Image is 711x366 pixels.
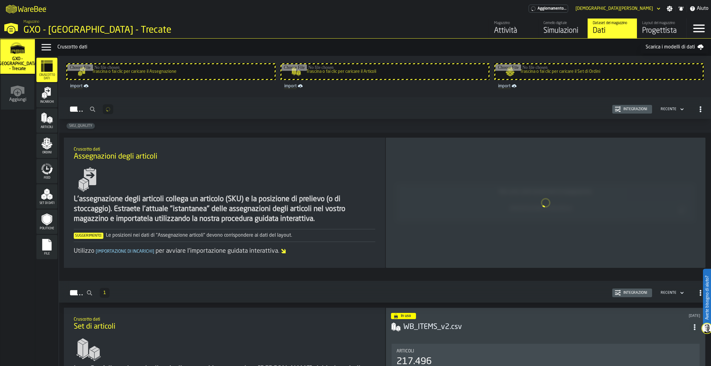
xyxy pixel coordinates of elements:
span: Aggiornamento... [538,6,567,11]
div: DropdownMenuValue-4 [658,289,685,297]
div: Updated: 11/07/2025, 00:29:20 Created: 09/07/2025, 17:25:46 [559,314,700,318]
div: Gemello digitale [543,21,583,25]
div: GXO - [GEOGRAPHIC_DATA] - Trecate [23,25,190,36]
a: link-to-/wh/i/7274009e-5361-4e21-8e36-7045ee840609/feed/ [489,19,538,38]
div: ButtonLoadMore-Caricamento...-Precedente-Primo-Ultimo [100,104,116,114]
span: Aggiungi [9,97,26,102]
li: menu Ordini [36,134,57,158]
div: Utilizzo per avviare l'importazione guidata interattiva. [74,247,375,256]
span: ] [153,249,154,254]
label: button-toggle-Impostazioni [664,6,675,12]
div: DropdownMenuValue-4 [661,107,676,111]
span: 1 [103,291,106,295]
div: Title [397,349,695,354]
li: menu Politiche [36,210,57,234]
div: status-4 2 [391,313,416,319]
a: link-to-/wh/i/7274009e-5361-4e21-8e36-7045ee840609/import/items/ [282,82,489,90]
label: button-toggle-Aiuto [687,5,711,12]
div: ButtonLoadMore-Per saperne di più-Precedente-Primo-Ultimo [97,288,112,298]
div: Progettista [642,26,681,36]
a: link-to-/wh/i/7274009e-5361-4e21-8e36-7045ee840609/import/orders/ [496,82,702,90]
div: title-Assegnazioni degli articoli [69,143,380,165]
div: ItemListCard- [64,138,385,268]
h2: button-Incarichi [59,97,711,119]
input: Trascina o fai clic per caricare il Articoli [281,64,489,79]
a: link-to-/wh/i/7274009e-5361-4e21-8e36-7045ee840609/simulations [538,19,588,38]
label: Avete bisogno di aiuto? [704,269,710,326]
li: menu Cruscotto dati [36,58,57,82]
div: Dataset del magazzino [593,21,632,25]
span: Politiche [36,227,57,230]
li: menu Set di dati [36,184,57,209]
span: Importazione di incarichi [94,249,156,254]
span: Cruscotto dati [36,73,57,80]
div: Attività [494,26,533,36]
div: Cruscotto dati [57,44,641,51]
a: link-to-/wh/i/7274009e-5361-4e21-8e36-7045ee840609/data [588,19,637,38]
label: button-toggle-Menu [687,19,711,38]
button: button-Integrazioni [612,105,652,114]
div: Abbonamento al menu [529,5,568,13]
div: ItemListCard- [386,138,705,268]
button: button-Integrazioni [612,289,652,297]
span: Set di articoli [74,322,115,332]
h3: WB_ITEMS_v2.csv [403,322,689,332]
span: Feed [36,176,57,180]
h2: button-Articoli [59,281,711,303]
span: Set di dati [36,202,57,205]
span: Incarichi [36,100,57,104]
input: Trascina o fai clic per caricare il Set di Ordini [495,64,703,79]
div: DropdownMenuValue-Matteo Cultrera [576,6,653,11]
span: Aiuto [697,5,709,12]
div: Integrazioni [621,107,650,111]
a: link-to-/wh/i/7274009e-5361-4e21-8e36-7045ee840609/simulations [0,39,35,75]
a: Scarica i modelli di dati [641,41,709,53]
h2: Sub Title [74,146,375,152]
label: button-toggle-Menu Dati [38,41,55,53]
div: Magazzino [494,21,533,25]
div: Le posizioni nei dati di "Assegnazione articoli" devono corrispondere ai dati del layout. [74,232,375,239]
div: title-Set di articoli [69,313,380,335]
div: L'assegnazione degli articoli collega un articolo (SKU) e la posizione di prelievo (o di stoccagg... [74,194,375,224]
a: link-to-/wh/i/7274009e-5361-4e21-8e36-7045ee840609/designer [637,19,686,38]
li: menu Feed [36,159,57,184]
span: File [36,252,57,256]
span: Magazzino [23,20,39,24]
div: DropdownMenuValue-4 [661,291,676,295]
a: link-to-/wh/new [1,75,34,111]
span: Articoli [36,126,57,129]
h2: Sub Title [74,316,375,322]
li: menu File [36,235,57,260]
span: Assegnazioni degli articoli [74,152,157,162]
div: DropdownMenuValue-Matteo Cultrera [573,5,662,12]
span: [ [96,249,97,254]
li: menu Articoli [36,108,57,133]
a: link-to-/wh/i/7274009e-5361-4e21-8e36-7045ee840609/import/assignment/ [68,82,274,90]
div: Simulazioni [543,26,583,36]
span: Ordini [36,151,57,154]
span: SKU_QUALITY [67,124,95,128]
div: DropdownMenuValue-4 [658,106,685,113]
input: Trascina o fai clic per caricare il Assegnazione [67,64,275,79]
span: Suggerimento: [74,233,103,239]
a: link-to-/wh/i/7274009e-5361-4e21-8e36-7045ee840609/pricing/ [529,5,568,13]
div: Dati [593,26,632,36]
label: button-toggle-Notifiche [676,6,687,12]
li: menu Incarichi [36,83,57,108]
span: In uso [401,314,411,318]
span: Articoli [397,349,414,354]
div: Layout del magazzino [642,21,681,25]
div: Integrazioni [621,291,650,295]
